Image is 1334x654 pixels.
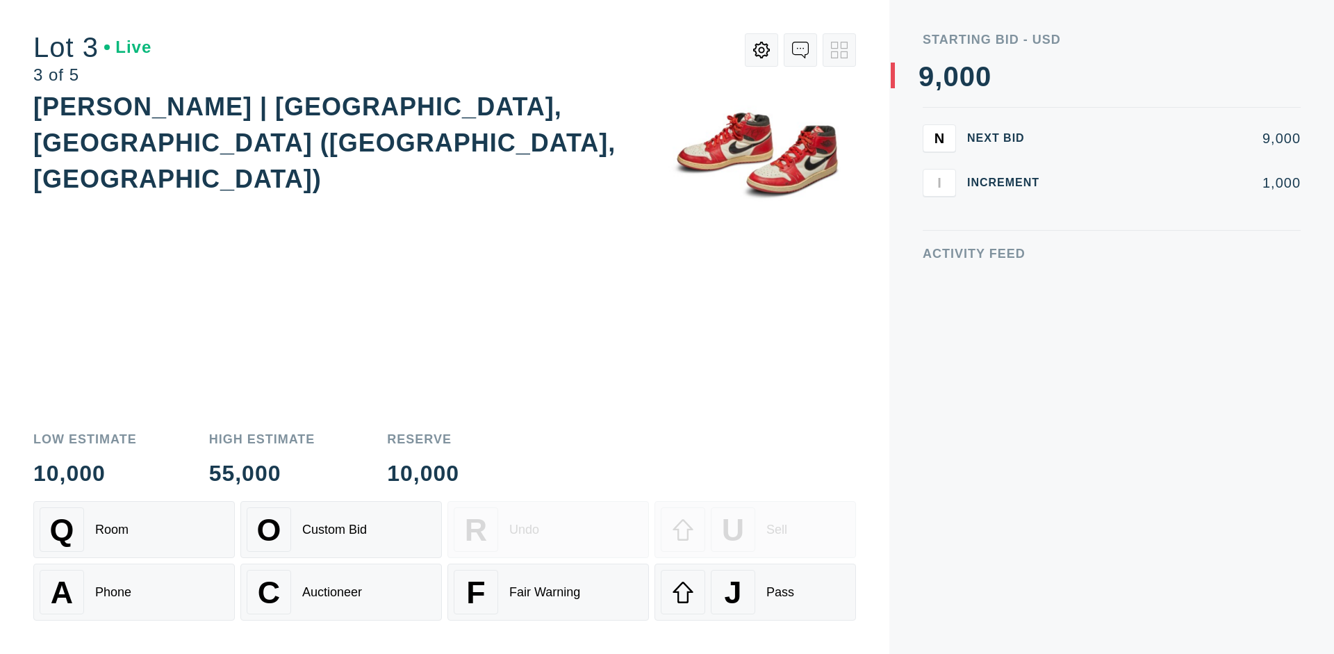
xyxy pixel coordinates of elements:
[766,523,787,537] div: Sell
[33,501,235,558] button: QRoom
[509,585,580,600] div: Fair Warning
[447,501,649,558] button: RUndo
[50,512,74,548] span: Q
[33,564,235,621] button: APhone
[975,63,991,90] div: 0
[209,462,315,484] div: 55,000
[387,462,459,484] div: 10,000
[934,63,943,341] div: ,
[943,63,959,90] div: 0
[33,67,151,83] div: 3 of 5
[95,523,129,537] div: Room
[302,523,367,537] div: Custom Bid
[937,174,941,190] span: I
[934,130,944,146] span: N
[766,585,794,600] div: Pass
[923,33,1301,46] div: Starting Bid - USD
[240,564,442,621] button: CAuctioneer
[923,124,956,152] button: N
[466,575,485,610] span: F
[919,63,934,90] div: 9
[654,501,856,558] button: USell
[654,564,856,621] button: JPass
[33,92,616,193] div: [PERSON_NAME] | [GEOGRAPHIC_DATA], [GEOGRAPHIC_DATA] ([GEOGRAPHIC_DATA], [GEOGRAPHIC_DATA])
[967,133,1051,144] div: Next Bid
[1062,176,1301,190] div: 1,000
[722,512,744,548] span: U
[923,247,1301,260] div: Activity Feed
[33,462,137,484] div: 10,000
[33,433,137,445] div: Low Estimate
[923,169,956,197] button: I
[465,512,487,548] span: R
[302,585,362,600] div: Auctioneer
[209,433,315,445] div: High Estimate
[960,63,975,90] div: 0
[95,585,131,600] div: Phone
[104,39,151,56] div: Live
[258,575,280,610] span: C
[724,575,741,610] span: J
[257,512,281,548] span: O
[1062,131,1301,145] div: 9,000
[387,433,459,445] div: Reserve
[240,501,442,558] button: OCustom Bid
[509,523,539,537] div: Undo
[967,177,1051,188] div: Increment
[447,564,649,621] button: FFair Warning
[51,575,73,610] span: A
[33,33,151,61] div: Lot 3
